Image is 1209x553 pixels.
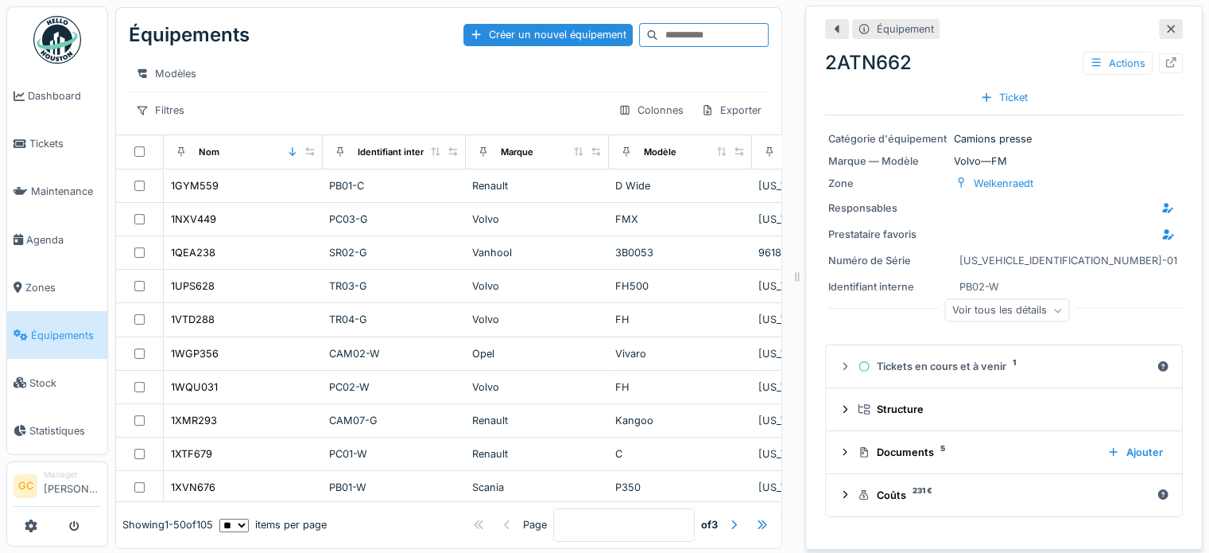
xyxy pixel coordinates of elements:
[758,446,889,461] div: [US_VEHICLE_IDENTIFICATION_NUMBER]-01
[701,518,718,533] strong: of 3
[615,346,746,361] div: Vivaro
[877,21,934,37] div: Équipement
[7,120,107,168] a: Tickets
[472,178,603,193] div: Renault
[523,518,547,533] div: Page
[171,278,215,294] div: 1UPS628
[615,413,746,428] div: Kangoo
[615,245,746,260] div: 3B0053
[828,227,947,242] div: Prestataire favoris
[644,146,676,159] div: Modèle
[828,131,947,146] div: Catégorie d'équipement
[329,346,459,361] div: CAM02-W
[858,402,1163,417] div: Structure
[832,481,1176,510] summary: Coûts231 €
[29,376,101,391] span: Stock
[974,176,1033,191] div: Welkenraedt
[29,423,101,438] span: Statistiques
[358,146,435,159] div: Identifiant interne
[171,178,219,193] div: 1GYM559
[129,99,192,122] div: Filtres
[219,518,327,533] div: items per page
[7,216,107,263] a: Agenda
[7,359,107,407] a: Stock
[171,480,215,495] div: 1XVN676
[858,359,1150,374] div: Tickets en cours et à venir
[828,154,1180,169] div: Volvo — FM
[171,245,215,260] div: 1QEA238
[472,346,603,361] div: Opel
[329,312,459,327] div: TR04-G
[832,438,1176,467] summary: Documents5Ajouter
[463,24,633,45] div: Créer un nouvel équipement
[472,212,603,227] div: Volvo
[472,480,603,495] div: Scania
[825,49,1183,77] div: 2ATN662
[611,99,691,122] div: Colonnes
[199,146,219,159] div: Nom
[758,178,889,193] div: [US_VEHICLE_IDENTIFICATION_NUMBER]
[26,232,101,247] span: Agenda
[945,299,1070,322] div: Voir tous les détails
[758,380,889,395] div: [US_VEHICLE_IDENTIFICATION_NUMBER]-01
[472,446,603,461] div: Renault
[129,14,250,56] div: Équipements
[33,16,81,64] img: Badge_color-CXgf-gQk.svg
[1101,442,1169,463] div: Ajouter
[828,131,1180,146] div: Camions presse
[329,480,459,495] div: PB01-W
[7,263,107,311] a: Zones
[31,184,101,199] span: Maintenance
[171,380,218,395] div: 1WQU031
[501,146,533,159] div: Marque
[171,212,216,227] div: 1NXV449
[122,518,213,533] div: Showing 1 - 50 of 105
[832,352,1176,381] summary: Tickets en cours et à venir1
[472,380,603,395] div: Volvo
[7,407,107,454] a: Statistiques
[44,469,101,481] div: Manager
[329,212,459,227] div: PC03-G
[129,62,203,85] div: Modèles
[828,201,947,216] div: Responsables
[615,446,746,461] div: C
[828,176,947,191] div: Zone
[171,346,219,361] div: 1WGP356
[615,278,746,294] div: FH500
[329,245,459,260] div: SR02-G
[171,446,212,461] div: 1XTF679
[7,72,107,120] a: Dashboard
[828,154,947,169] div: Marque — Modèle
[858,488,1150,503] div: Coûts
[615,178,746,193] div: D Wide
[694,99,769,122] div: Exporter
[959,253,1177,268] div: [US_VEHICLE_IDENTIFICATION_NUMBER]-01
[828,279,947,294] div: Identifiant interne
[758,245,889,260] div: 96189(02)
[758,278,889,294] div: [US_VEHICLE_IDENTIFICATION_NUMBER]-01
[329,446,459,461] div: PC01-W
[758,413,889,428] div: [US_VEHICLE_IDENTIFICATION_NUMBER]
[329,413,459,428] div: CAM07-G
[44,469,101,503] li: [PERSON_NAME]
[1083,52,1153,75] div: Actions
[974,87,1034,108] div: Ticket
[758,212,889,227] div: [US_VEHICLE_IDENTIFICATION_NUMBER]-01
[615,480,746,495] div: P350
[472,312,603,327] div: Volvo
[7,168,107,216] a: Maintenance
[472,278,603,294] div: Volvo
[14,474,37,498] li: GC
[29,136,101,151] span: Tickets
[329,380,459,395] div: PC02-W
[472,245,603,260] div: Vanhool
[858,445,1095,460] div: Documents
[25,280,101,295] span: Zones
[171,312,215,327] div: 1VTD288
[828,253,947,268] div: Numéro de Série
[758,346,889,361] div: [US_VEHICLE_IDENTIFICATION_NUMBER]-01
[28,88,101,103] span: Dashboard
[171,413,217,428] div: 1XMR293
[615,212,746,227] div: FMX
[14,469,101,507] a: GC Manager[PERSON_NAME]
